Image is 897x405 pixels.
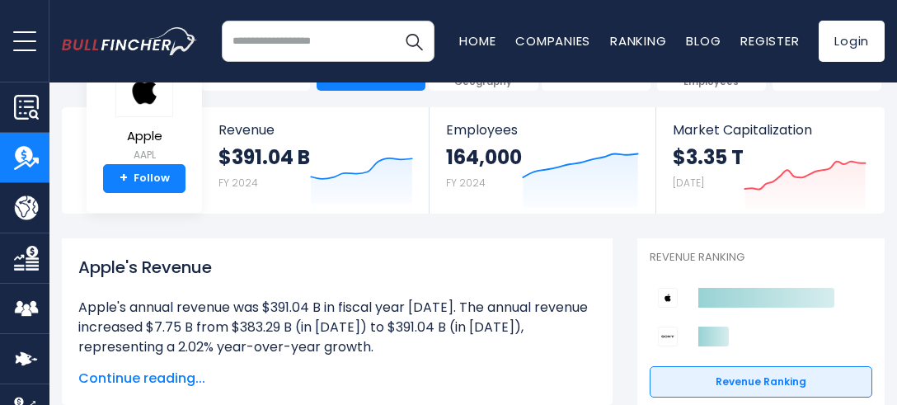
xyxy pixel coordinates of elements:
[115,148,173,162] small: AAPL
[115,130,173,144] span: Apple
[78,369,596,389] span: Continue reading...
[673,176,704,190] small: [DATE]
[115,62,173,117] img: AAPL logo
[656,107,883,214] a: Market Capitalization $3.35 T [DATE]
[115,61,174,164] a: Apple AAPL
[686,32,721,49] a: Blog
[218,176,258,190] small: FY 2024
[62,27,222,56] a: Go to homepage
[437,64,529,87] span: Product / Geography
[218,122,413,138] span: Revenue
[650,366,872,398] a: Revenue Ranking
[218,144,310,170] strong: $391.04 B
[78,298,596,357] li: Apple's annual revenue was $391.04 B in fiscal year [DATE]. The annual revenue increased $7.75 B ...
[62,27,197,56] img: bullfincher logo
[658,327,678,346] img: Sony Group Corporation competitors logo
[446,144,522,170] strong: 164,000
[459,32,495,49] a: Home
[446,122,639,138] span: Employees
[202,107,430,214] a: Revenue $391.04 B FY 2024
[120,171,128,186] strong: +
[650,251,872,265] p: Revenue Ranking
[446,176,486,190] small: FY 2024
[515,32,590,49] a: Companies
[393,21,434,62] button: Search
[819,21,885,62] a: Login
[103,164,186,194] a: +Follow
[673,144,744,170] strong: $3.35 T
[665,64,758,87] span: CEO Salary / Employees
[673,122,866,138] span: Market Capitalization
[740,32,799,49] a: Register
[610,32,666,49] a: Ranking
[430,107,655,214] a: Employees 164,000 FY 2024
[658,288,678,308] img: Apple competitors logo
[78,255,596,280] h1: Apple's Revenue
